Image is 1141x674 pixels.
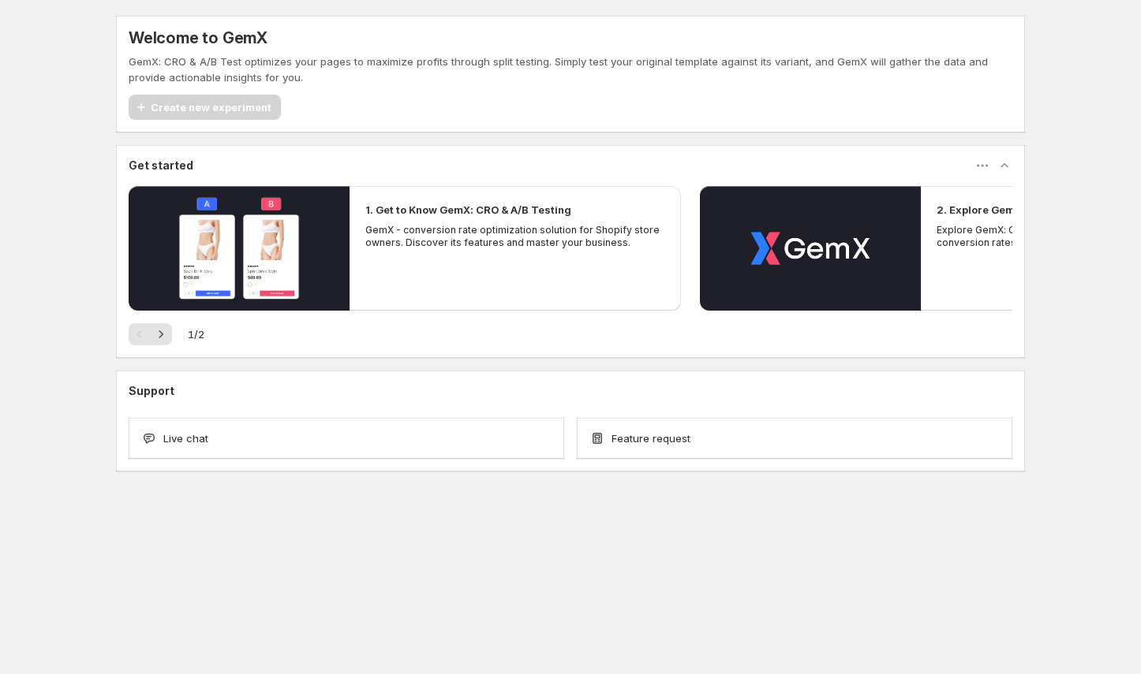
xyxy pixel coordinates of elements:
[612,430,690,446] span: Feature request
[129,323,172,345] nav: Pagination
[163,430,208,446] span: Live chat
[188,326,204,342] span: 1 / 2
[129,186,350,311] button: Play video
[700,186,921,311] button: Play video
[150,323,172,345] button: Next
[129,54,1012,85] p: GemX: CRO & A/B Test optimizes your pages to maximize profits through split testing. Simply test ...
[129,28,267,47] h5: Welcome to GemX
[129,383,174,399] h3: Support
[129,158,193,173] h3: Get started
[365,224,665,249] p: GemX - conversion rate optimization solution for Shopify store owners. Discover its features and ...
[365,202,571,218] h2: 1. Get to Know GemX: CRO & A/B Testing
